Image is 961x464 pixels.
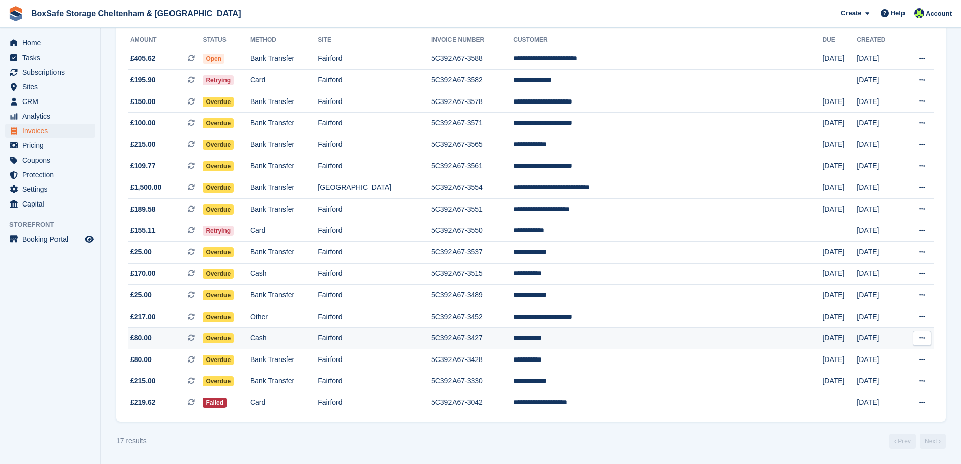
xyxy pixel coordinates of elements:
[250,328,318,349] td: Cash
[318,349,431,371] td: Fairford
[22,138,83,152] span: Pricing
[431,371,513,392] td: 5C392A67-3330
[431,392,513,414] td: 5C392A67-3042
[889,434,916,449] a: Previous
[822,113,857,134] td: [DATE]
[5,182,95,196] a: menu
[431,263,513,285] td: 5C392A67-3515
[203,333,234,343] span: Overdue
[822,48,857,70] td: [DATE]
[318,70,431,91] td: Fairford
[857,285,901,306] td: [DATE]
[203,204,234,215] span: Overdue
[5,94,95,109] a: menu
[22,50,83,65] span: Tasks
[22,153,83,167] span: Coupons
[431,134,513,156] td: 5C392A67-3565
[130,182,161,193] span: £1,500.00
[857,220,901,242] td: [DATE]
[822,306,857,328] td: [DATE]
[130,354,152,365] span: £80.00
[822,177,857,199] td: [DATE]
[822,91,857,113] td: [DATE]
[250,306,318,328] td: Other
[318,220,431,242] td: Fairford
[431,177,513,199] td: 5C392A67-3554
[130,225,156,236] span: £155.11
[203,312,234,322] span: Overdue
[431,242,513,264] td: 5C392A67-3537
[431,48,513,70] td: 5C392A67-3588
[5,124,95,138] a: menu
[5,36,95,50] a: menu
[822,32,857,48] th: Due
[130,161,156,171] span: £109.77
[130,290,152,300] span: £25.00
[203,32,250,48] th: Status
[841,8,861,18] span: Create
[27,5,245,22] a: BoxSafe Storage Cheltenham & [GEOGRAPHIC_DATA]
[130,96,156,107] span: £150.00
[857,371,901,392] td: [DATE]
[203,355,234,365] span: Overdue
[431,306,513,328] td: 5C392A67-3452
[250,91,318,113] td: Bank Transfer
[822,371,857,392] td: [DATE]
[130,333,152,343] span: £80.00
[822,242,857,264] td: [DATE]
[857,113,901,134] td: [DATE]
[822,328,857,349] td: [DATE]
[250,113,318,134] td: Bank Transfer
[857,134,901,156] td: [DATE]
[5,168,95,182] a: menu
[203,398,227,408] span: Failed
[318,134,431,156] td: Fairford
[822,285,857,306] td: [DATE]
[203,269,234,279] span: Overdue
[250,220,318,242] td: Card
[920,434,946,449] a: Next
[318,242,431,264] td: Fairford
[130,397,156,408] span: £219.62
[431,285,513,306] td: 5C392A67-3489
[822,134,857,156] td: [DATE]
[857,328,901,349] td: [DATE]
[914,8,924,18] img: Charlie Hammond
[203,140,234,150] span: Overdue
[22,109,83,123] span: Analytics
[203,75,234,85] span: Retrying
[9,220,100,230] span: Storefront
[22,182,83,196] span: Settings
[250,70,318,91] td: Card
[203,97,234,107] span: Overdue
[857,177,901,199] td: [DATE]
[318,177,431,199] td: [GEOGRAPHIC_DATA]
[250,48,318,70] td: Bank Transfer
[5,65,95,79] a: menu
[891,8,905,18] span: Help
[203,161,234,171] span: Overdue
[250,263,318,285] td: Cash
[22,94,83,109] span: CRM
[857,392,901,414] td: [DATE]
[5,50,95,65] a: menu
[250,349,318,371] td: Bank Transfer
[926,9,952,19] span: Account
[130,118,156,128] span: £100.00
[203,183,234,193] span: Overdue
[130,204,156,215] span: £189.58
[250,198,318,220] td: Bank Transfer
[203,54,224,64] span: Open
[857,156,901,177] td: [DATE]
[250,134,318,156] td: Bank Transfer
[203,226,234,236] span: Retrying
[431,220,513,242] td: 5C392A67-3550
[203,118,234,128] span: Overdue
[857,70,901,91] td: [DATE]
[203,376,234,386] span: Overdue
[318,263,431,285] td: Fairford
[431,70,513,91] td: 5C392A67-3582
[318,91,431,113] td: Fairford
[83,233,95,245] a: Preview store
[130,312,156,322] span: £217.00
